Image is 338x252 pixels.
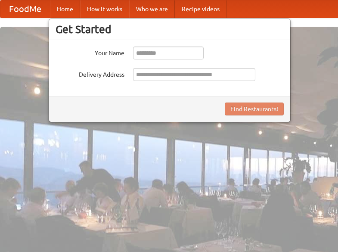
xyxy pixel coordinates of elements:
[175,0,226,18] a: Recipe videos
[80,0,129,18] a: How it works
[56,68,124,79] label: Delivery Address
[0,0,50,18] a: FoodMe
[50,0,80,18] a: Home
[129,0,175,18] a: Who we are
[56,23,284,36] h3: Get Started
[56,47,124,57] label: Your Name
[225,103,284,115] button: Find Restaurants!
